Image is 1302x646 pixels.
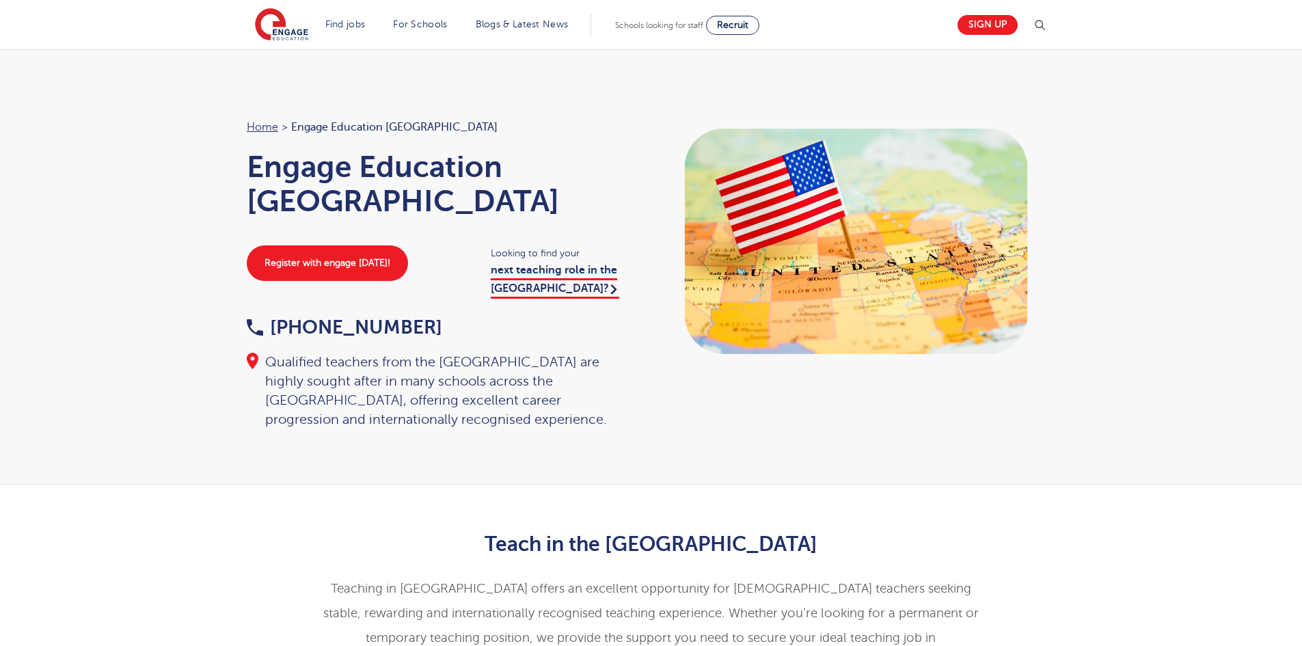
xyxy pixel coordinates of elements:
[316,533,986,556] h2: Teach in the [GEOGRAPHIC_DATA]
[247,121,278,133] a: Home
[282,121,288,133] span: >
[247,150,638,218] h1: Engage Education [GEOGRAPHIC_DATA]
[717,20,748,30] span: Recruit
[393,19,447,29] a: For Schools
[958,15,1018,35] a: Sign up
[491,264,619,298] a: next teaching role in the [GEOGRAPHIC_DATA]?
[247,118,638,136] nav: breadcrumb
[706,16,759,35] a: Recruit
[247,353,638,429] div: Qualified teachers from the [GEOGRAPHIC_DATA] are highly sought after in many schools across the ...
[247,317,442,338] a: [PHONE_NUMBER]
[325,19,366,29] a: Find jobs
[476,19,569,29] a: Blogs & Latest News
[491,245,638,261] span: Looking to find your
[291,118,498,136] span: Engage Education [GEOGRAPHIC_DATA]
[255,8,308,42] img: Engage Education
[615,21,703,30] span: Schools looking for staff
[247,245,408,281] a: Register with engage [DATE]!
